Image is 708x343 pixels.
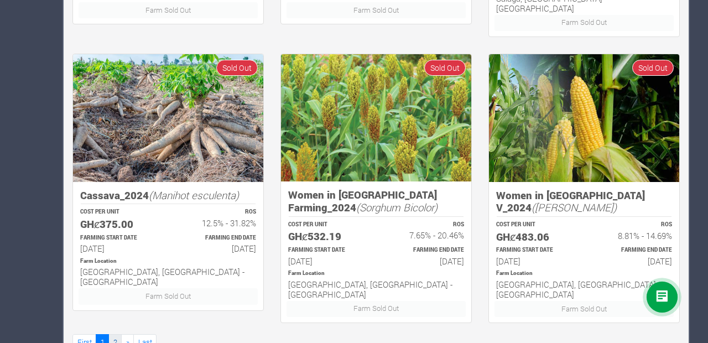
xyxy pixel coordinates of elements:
p: Location of Farm [80,257,256,266]
span: Sold Out [424,60,466,76]
h6: [DATE] [288,256,366,266]
h6: [DATE] [80,243,158,253]
h6: 12.5% - 31.82% [178,218,256,228]
h6: 7.65% - 20.46% [386,230,464,240]
h5: GHȼ483.06 [496,231,574,243]
p: Location of Farm [496,269,672,278]
p: ROS [386,221,464,229]
span: Sold Out [216,60,258,76]
p: Estimated Farming End Date [594,246,672,254]
p: ROS [594,221,672,229]
h5: Cassava_2024 [80,189,256,202]
p: COST PER UNIT [496,221,574,229]
span: Sold Out [632,60,674,76]
p: Location of Farm [288,269,464,278]
img: growforme image [489,54,679,182]
i: (Manihot esculenta) [149,188,239,202]
p: COST PER UNIT [80,208,158,216]
p: Estimated Farming Start Date [496,246,574,254]
i: (Sorghum Bicolor) [356,200,438,214]
h6: [GEOGRAPHIC_DATA], [GEOGRAPHIC_DATA] - [GEOGRAPHIC_DATA] [80,267,256,287]
h6: [DATE] [594,256,672,266]
p: Estimated Farming End Date [178,234,256,242]
h5: Women in [GEOGRAPHIC_DATA] V_2024 [496,189,672,214]
h5: Women in [GEOGRAPHIC_DATA] Farming_2024 [288,189,464,214]
h5: GHȼ375.00 [80,218,158,231]
p: ROS [178,208,256,216]
img: growforme image [73,54,263,182]
i: ([PERSON_NAME]) [532,200,617,214]
p: Estimated Farming End Date [386,246,464,254]
h6: [GEOGRAPHIC_DATA], [GEOGRAPHIC_DATA] - [GEOGRAPHIC_DATA] [496,279,672,299]
h6: 8.81% - 14.69% [594,231,672,241]
h5: GHȼ532.19 [288,230,366,243]
h6: [GEOGRAPHIC_DATA], [GEOGRAPHIC_DATA] - [GEOGRAPHIC_DATA] [288,279,464,299]
h6: [DATE] [178,243,256,253]
p: COST PER UNIT [288,221,366,229]
p: Estimated Farming Start Date [288,246,366,254]
p: Estimated Farming Start Date [80,234,158,242]
img: growforme image [281,54,471,181]
h6: [DATE] [496,256,574,266]
h6: [DATE] [386,256,464,266]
